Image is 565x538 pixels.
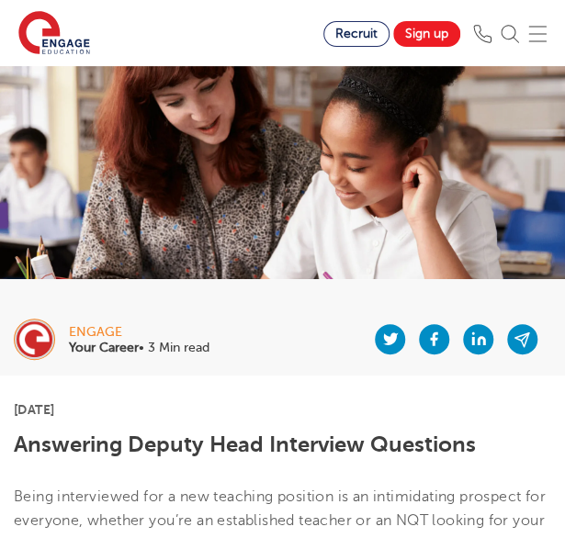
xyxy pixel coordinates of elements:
[335,27,378,40] span: Recruit
[528,25,547,43] img: Mobile Menu
[69,326,209,339] div: engage
[14,432,551,456] h1: Answering Deputy Head Interview Questions
[14,403,551,416] p: [DATE]
[501,25,519,43] img: Search
[69,341,139,354] b: Your Career
[393,21,460,47] a: Sign up
[473,25,492,43] img: Phone
[69,342,209,354] p: • 3 Min read
[18,11,90,57] img: Engage Education
[323,21,390,47] a: Recruit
